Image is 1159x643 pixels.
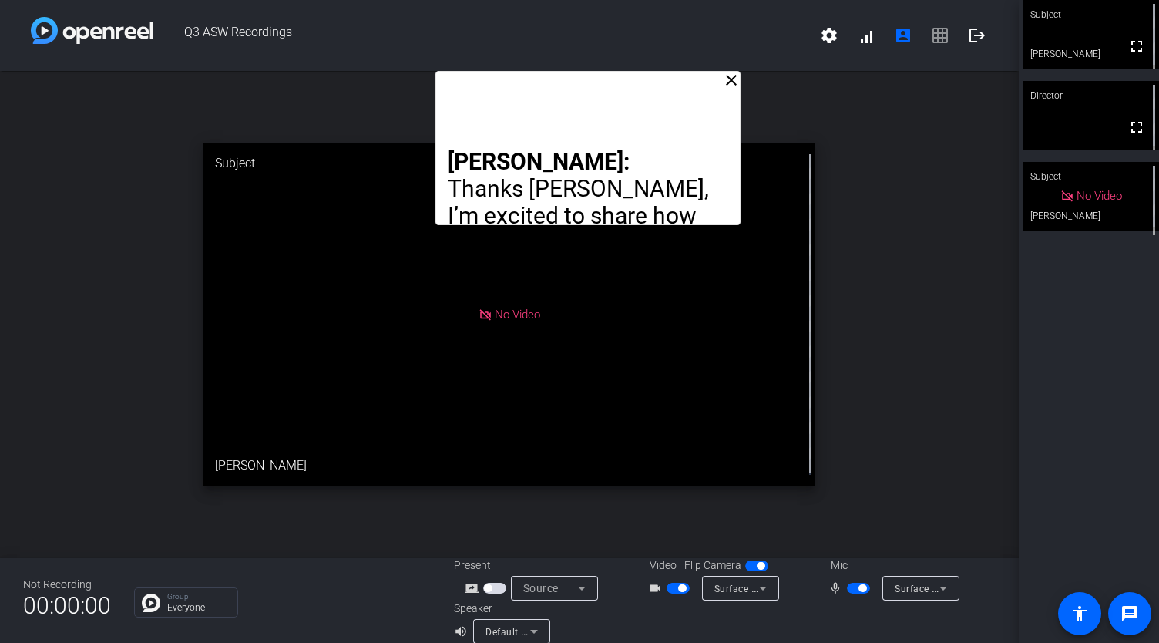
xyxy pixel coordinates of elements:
[167,593,230,601] p: Group
[968,26,986,45] mat-icon: logout
[485,625,799,638] span: Default - Surface Omnisonic Speakers (Surface High Definition Audio)
[894,26,912,45] mat-icon: account_box
[1023,81,1159,110] div: Director
[465,579,483,598] mat-icon: screen_share_outline
[23,587,111,624] span: 00:00:00
[523,582,559,594] span: Source
[1127,118,1146,136] mat-icon: fullscreen
[1023,162,1159,191] div: Subject
[1127,37,1146,56] mat-icon: fullscreen
[1077,189,1122,203] span: No Video
[153,17,811,54] span: Q3 ASW Recordings
[167,603,230,612] p: Everyone
[1120,604,1139,623] mat-icon: message
[684,557,741,574] span: Flip Camera
[722,71,741,89] mat-icon: close
[714,582,872,594] span: Surface Camera Front (045e:0990)
[828,579,847,598] mat-icon: mic_none
[448,148,630,175] strong: [PERSON_NAME]:
[495,308,540,321] span: No Video
[848,17,885,54] button: signal_cellular_alt
[454,601,546,617] div: Speaker
[23,577,111,593] div: Not Recording
[142,594,160,612] img: Chat Icon
[820,26,838,45] mat-icon: settings
[648,579,667,598] mat-icon: videocam_outline
[1070,604,1089,623] mat-icon: accessibility
[454,557,608,574] div: Present
[203,143,815,184] div: Subject
[31,17,153,44] img: white-gradient.svg
[650,557,677,574] span: Video
[454,622,472,641] mat-icon: volume_up
[815,557,969,574] div: Mic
